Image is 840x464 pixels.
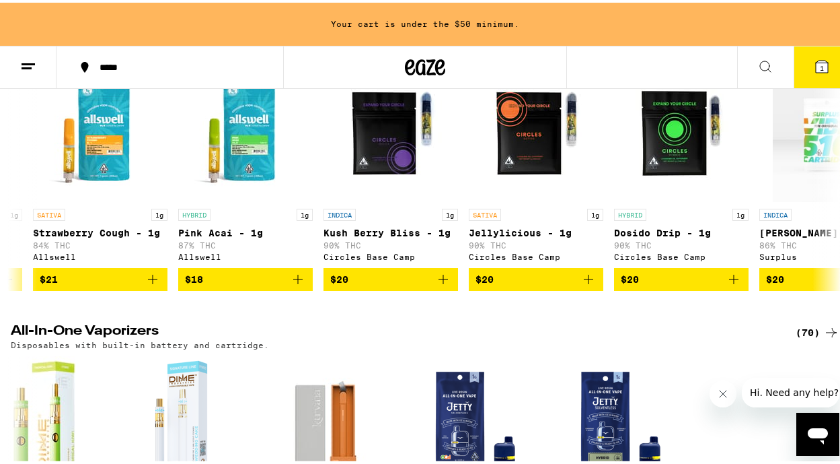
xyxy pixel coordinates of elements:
[178,65,313,265] a: Open page for Pink Acai - 1g from Allswell
[766,271,784,282] span: $20
[796,322,839,338] a: (70)
[710,378,736,405] iframe: Close message
[323,65,458,199] img: Circles Base Camp - Kush Berry Bliss - 1g
[178,265,313,288] button: Add to bag
[151,206,167,218] p: 1g
[469,238,603,247] p: 90% THC
[469,65,603,199] img: Circles Base Camp - Jellylicious - 1g
[33,206,65,218] p: SATIVA
[33,250,167,259] div: Allswell
[185,271,203,282] span: $18
[796,410,839,453] iframe: Button to launch messaging window
[475,271,494,282] span: $20
[178,206,211,218] p: HYBRID
[178,250,313,259] div: Allswell
[323,225,458,236] p: Kush Berry Bliss - 1g
[614,250,749,259] div: Circles Base Camp
[621,271,639,282] span: $20
[178,225,313,236] p: Pink Acai - 1g
[323,206,356,218] p: INDICA
[469,250,603,259] div: Circles Base Camp
[33,225,167,236] p: Strawberry Cough - 1g
[323,265,458,288] button: Add to bag
[323,250,458,259] div: Circles Base Camp
[759,206,792,218] p: INDICA
[469,65,603,265] a: Open page for Jellylicious - 1g from Circles Base Camp
[33,65,167,265] a: Open page for Strawberry Cough - 1g from Allswell
[742,375,839,405] iframe: Message from company
[178,65,313,199] img: Allswell - Pink Acai - 1g
[614,65,749,265] a: Open page for Dosido Drip - 1g from Circles Base Camp
[6,206,22,218] p: 1g
[11,322,773,338] h2: All-In-One Vaporizers
[11,338,269,347] p: Disposables with built-in battery and cartridge.
[469,225,603,236] p: Jellylicious - 1g
[614,206,646,218] p: HYBRID
[820,61,824,69] span: 1
[33,238,167,247] p: 84% THC
[442,206,458,218] p: 1g
[469,206,501,218] p: SATIVA
[323,65,458,265] a: Open page for Kush Berry Bliss - 1g from Circles Base Camp
[614,225,749,236] p: Dosido Drip - 1g
[614,238,749,247] p: 90% THC
[469,265,603,288] button: Add to bag
[33,265,167,288] button: Add to bag
[297,206,313,218] p: 1g
[330,271,348,282] span: $20
[614,65,749,199] img: Circles Base Camp - Dosido Drip - 1g
[732,206,749,218] p: 1g
[323,238,458,247] p: 90% THC
[33,65,167,199] img: Allswell - Strawberry Cough - 1g
[40,271,58,282] span: $21
[614,265,749,288] button: Add to bag
[587,206,603,218] p: 1g
[178,238,313,247] p: 87% THC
